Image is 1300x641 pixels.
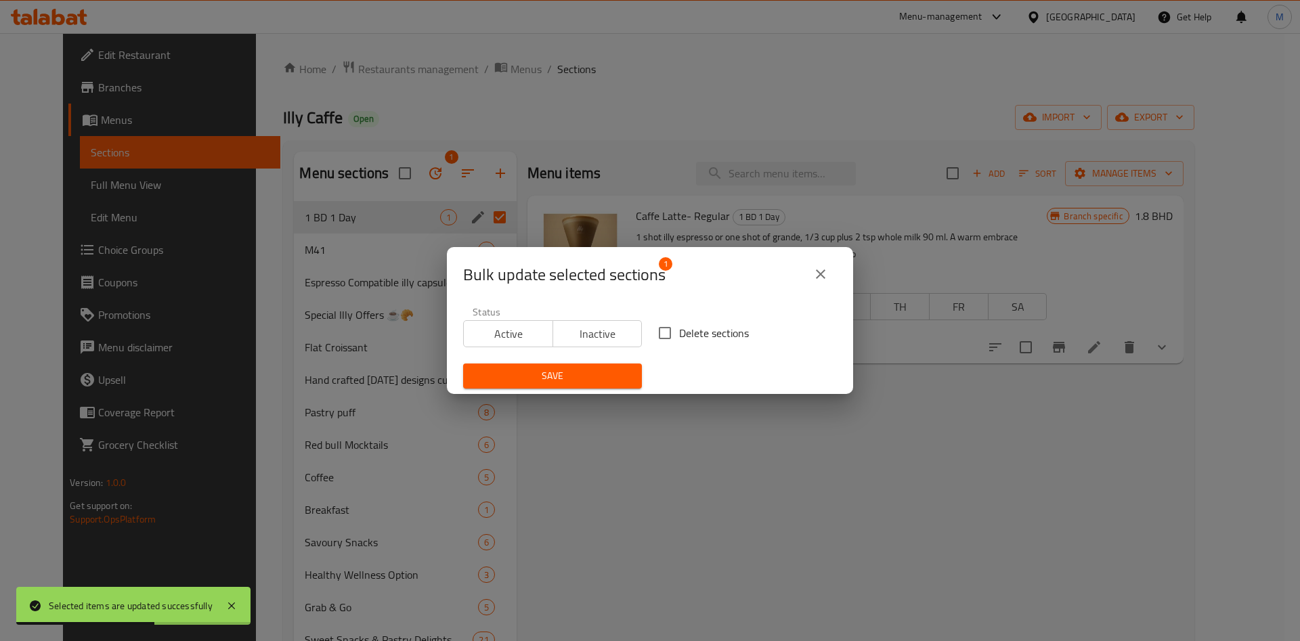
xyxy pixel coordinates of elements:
[559,324,637,344] span: Inactive
[804,258,837,290] button: close
[463,320,553,347] button: Active
[679,325,749,341] span: Delete sections
[659,257,672,271] span: 1
[463,264,666,286] span: Selected section count
[463,363,642,389] button: Save
[469,324,548,344] span: Active
[552,320,643,347] button: Inactive
[474,368,631,384] span: Save
[49,598,213,613] div: Selected items are updated successfully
